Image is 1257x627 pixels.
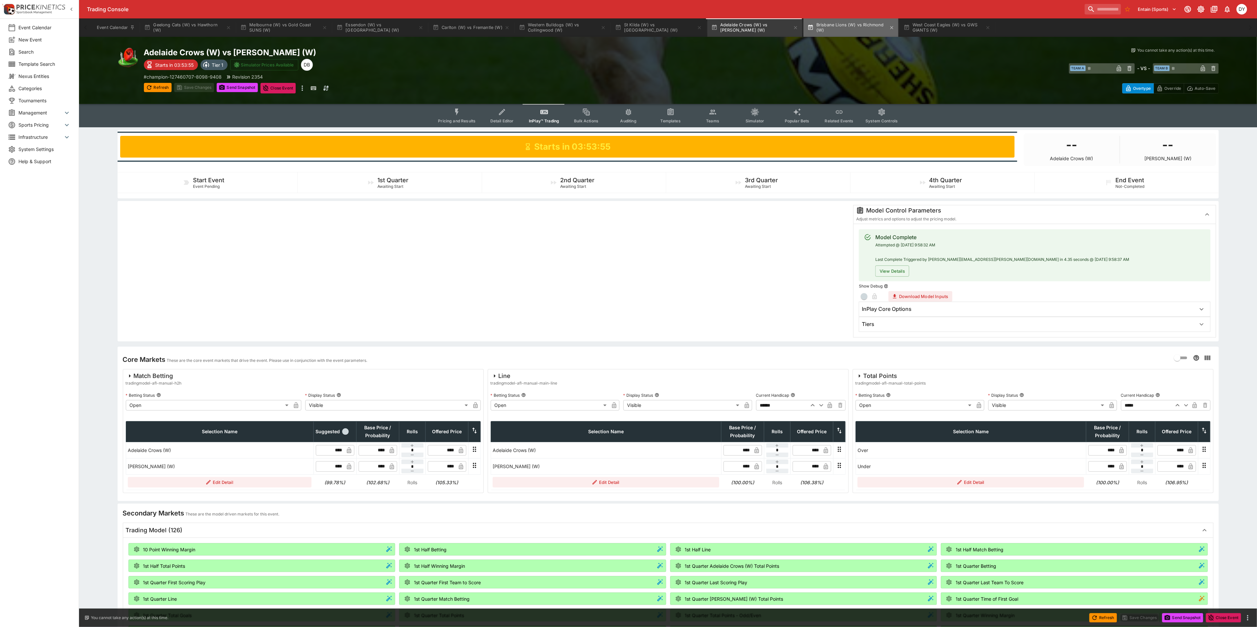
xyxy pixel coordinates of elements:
span: Suggested [316,428,340,436]
button: Select Tenant [1134,4,1181,14]
th: Selection Name [856,421,1086,442]
span: Pricing and Results [438,118,476,123]
button: Betting Status [886,393,891,397]
th: Offered Price [1155,421,1198,442]
p: 10 Point Winning Margin [143,546,196,553]
button: Override [1154,83,1184,93]
div: Open [491,400,609,411]
th: Rolls [399,421,425,442]
h4: Core Markets [123,355,166,364]
p: Current Handicap [756,392,789,398]
span: Attempted @ [DATE] 9:58:32 AM Last Complete Triggered by [PERSON_NAME][EMAIL_ADDRESS][PERSON_NAME... [875,242,1129,262]
th: Selection Name [126,421,314,442]
td: Under [856,458,1086,474]
span: Template Search [18,61,71,67]
button: Display Status [655,393,659,397]
button: Edit Detail [128,477,312,488]
p: 1st Quarter First Scoring Play [143,579,206,586]
p: 1st Half Winning Margin [414,563,465,569]
div: Visible [623,400,742,411]
th: Base Price / Probability [356,421,399,442]
p: Current Handicap [1121,392,1154,398]
span: Related Events [825,118,854,123]
th: Offered Price [425,421,468,442]
button: Western Bulldogs (W) vs Collingwood (W) [515,18,610,37]
h6: Tiers [862,321,874,328]
span: Templates [661,118,681,123]
h6: (99.78%) [315,479,354,486]
p: Display Status [305,392,335,398]
p: 1st Quarter First Team to Score [414,579,481,586]
button: Connected to PK [1182,3,1194,15]
span: Teams [706,118,719,123]
p: 1st Half Betting [414,546,447,553]
button: more [1244,614,1252,622]
th: Selection Name [491,421,721,442]
td: Adelaide Crows (W) [491,442,721,458]
span: Team A [1070,65,1086,71]
span: System Settings [18,146,71,153]
th: Rolls [1129,421,1155,442]
h6: (100.00%) [723,479,762,486]
button: Download Model Inputs [888,291,952,302]
img: australian_rules.png [118,47,139,68]
h5: 3rd Quarter [745,176,778,184]
button: Display Status [1020,393,1024,397]
div: Model Complete [875,233,1129,241]
h5: End Event [1115,176,1144,184]
h2: Copy To Clipboard [144,47,681,58]
span: Nexus Entities [18,73,71,80]
p: Show Debug [859,283,883,289]
button: Close Event [1206,613,1241,622]
button: Show Debug [884,284,888,288]
span: System Controls [865,118,898,123]
button: Current Handicap [791,393,795,397]
span: InPlay™ Trading [529,118,559,123]
span: Team B [1154,65,1170,71]
p: These are the core event markets that drive the event. Please use in conjunction with the event p... [167,357,368,364]
div: Visible [988,400,1107,411]
th: Base Price / Probability [1086,421,1129,442]
button: Auto-Save [1184,83,1218,93]
span: New Event [18,36,71,43]
span: Awaiting Start [560,184,586,189]
div: Total Points [856,372,926,380]
input: search [1085,4,1121,14]
p: Copy To Clipboard [144,73,222,80]
h6: (105.33%) [427,479,466,486]
div: Start From [1122,83,1219,93]
span: Help & Support [18,158,71,165]
button: West Coast Eagles (W) vs GWS GIANTS (W) [900,18,995,37]
span: tradingmodel-afl-manual-total-points [856,380,926,387]
p: 1st Quarter [PERSON_NAME] (W) Total Points [685,595,783,602]
p: Tier 1 [212,62,224,68]
button: Brisbane Lions (W) vs Richmond (W) [804,18,898,37]
div: Model Control Parameters [856,207,1196,214]
span: Not-Completed [1115,184,1144,189]
p: Betting Status [856,392,885,398]
td: [PERSON_NAME] (W) [126,458,314,474]
h4: Secondary Markets [123,509,184,517]
h1: -- [1162,136,1174,154]
button: Betting Status [521,393,526,397]
p: Betting Status [491,392,520,398]
th: Rolls [764,421,790,442]
button: Display Status [337,393,341,397]
p: 1st Quarter Last Scoring Play [685,579,748,586]
td: Over [856,442,1086,458]
p: 1st Quarter Last Team To Score [956,579,1024,586]
p: 1st Half Total Points [143,563,185,569]
td: [PERSON_NAME] (W) [491,458,721,474]
span: Event Calendar [18,24,71,31]
span: Adjust metrics and options to adjust the pricing model. [856,216,956,221]
p: 1st Half Line [685,546,711,553]
button: Essendon (W) vs [GEOGRAPHIC_DATA] (W) [333,18,427,37]
button: Send Snapshot [1162,613,1203,622]
p: 1st Quarter Time of First Goal [956,595,1018,602]
td: Adelaide Crows (W) [126,442,314,458]
th: Base Price / Probability [721,421,764,442]
p: Display Status [623,392,653,398]
button: Event Calendar [93,18,139,37]
span: tradingmodel-afl-manual-h2h [126,380,182,387]
p: 1st Half Match Betting [956,546,1003,553]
